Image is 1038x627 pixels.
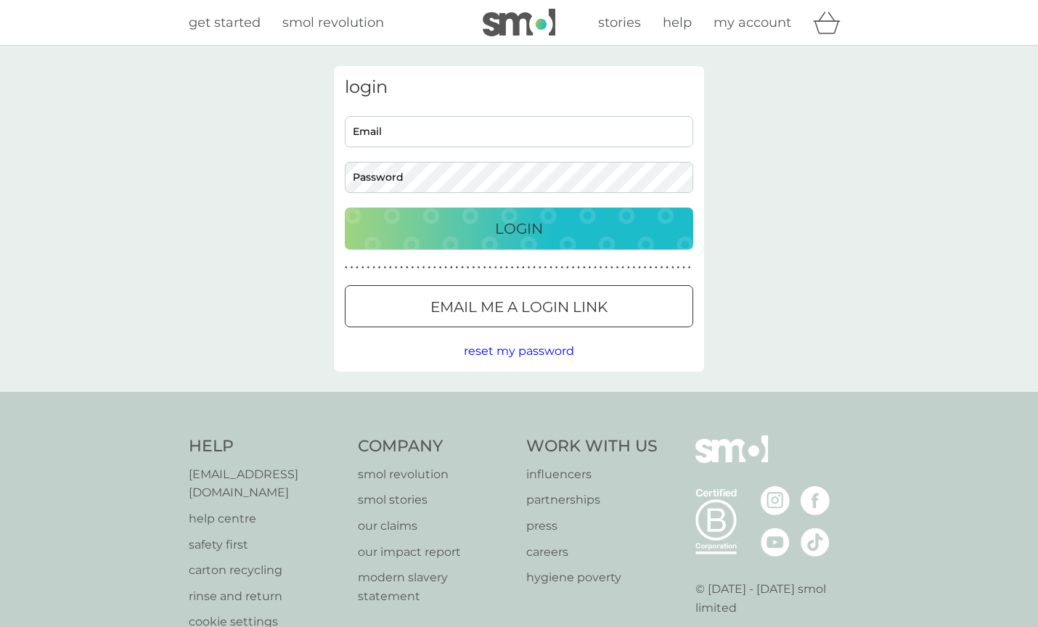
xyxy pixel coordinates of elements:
[526,491,658,509] a: partnerships
[358,435,512,458] h4: Company
[345,285,693,327] button: Email me a login link
[358,568,512,605] p: modern slavery statement
[677,264,680,271] p: ●
[461,264,464,271] p: ●
[433,264,436,271] p: ●
[189,435,343,458] h4: Help
[638,264,641,271] p: ●
[516,264,519,271] p: ●
[533,264,536,271] p: ●
[361,264,364,271] p: ●
[395,264,398,271] p: ●
[688,264,691,271] p: ●
[522,264,525,271] p: ●
[189,15,261,30] span: get started
[566,264,569,271] p: ●
[439,264,442,271] p: ●
[378,264,381,271] p: ●
[400,264,403,271] p: ●
[189,12,261,33] a: get started
[621,264,624,271] p: ●
[358,465,512,484] a: smol revolution
[583,264,586,271] p: ●
[544,264,547,271] p: ●
[189,536,343,554] a: safety first
[483,264,486,271] p: ●
[655,264,658,271] p: ●
[358,517,512,536] a: our claims
[671,264,674,271] p: ●
[472,264,475,271] p: ●
[356,264,359,271] p: ●
[605,264,608,271] p: ●
[464,342,574,361] button: reset my password
[627,264,630,271] p: ●
[644,264,647,271] p: ●
[358,491,512,509] a: smol stories
[549,264,552,271] p: ●
[526,543,658,562] a: careers
[189,587,343,606] a: rinse and return
[430,295,608,319] p: Email me a login link
[489,264,491,271] p: ●
[467,264,470,271] p: ●
[661,264,663,271] p: ●
[478,264,481,271] p: ●
[695,580,850,617] p: © [DATE] - [DATE] smol limited
[495,217,543,240] p: Login
[555,264,558,271] p: ●
[663,15,692,30] span: help
[616,264,619,271] p: ●
[511,264,514,271] p: ●
[189,465,343,502] a: [EMAIL_ADDRESS][DOMAIN_NAME]
[345,208,693,250] button: Login
[560,264,563,271] p: ●
[526,568,658,587] a: hygiene poverty
[444,264,447,271] p: ●
[345,77,693,98] h3: login
[598,15,641,30] span: stories
[649,264,652,271] p: ●
[428,264,430,271] p: ●
[412,264,414,271] p: ●
[577,264,580,271] p: ●
[389,264,392,271] p: ●
[801,528,830,557] img: visit the smol Tiktok page
[345,264,348,271] p: ●
[761,486,790,515] img: visit the smol Instagram page
[450,264,453,271] p: ●
[761,528,790,557] img: visit the smol Youtube page
[282,12,384,33] a: smol revolution
[539,264,542,271] p: ●
[813,8,849,37] div: basket
[367,264,370,271] p: ●
[598,12,641,33] a: stories
[682,264,685,271] p: ●
[282,15,384,30] span: smol revolution
[572,264,575,271] p: ●
[500,264,503,271] p: ●
[714,15,791,30] span: my account
[464,344,574,358] span: reset my password
[351,264,354,271] p: ●
[610,264,613,271] p: ●
[456,264,459,271] p: ●
[801,486,830,515] img: visit the smol Facebook page
[600,264,602,271] p: ●
[528,264,531,271] p: ●
[417,264,420,271] p: ●
[594,264,597,271] p: ●
[189,509,343,528] a: help centre
[526,465,658,484] a: influencers
[422,264,425,271] p: ●
[526,435,658,458] h4: Work With Us
[589,264,592,271] p: ●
